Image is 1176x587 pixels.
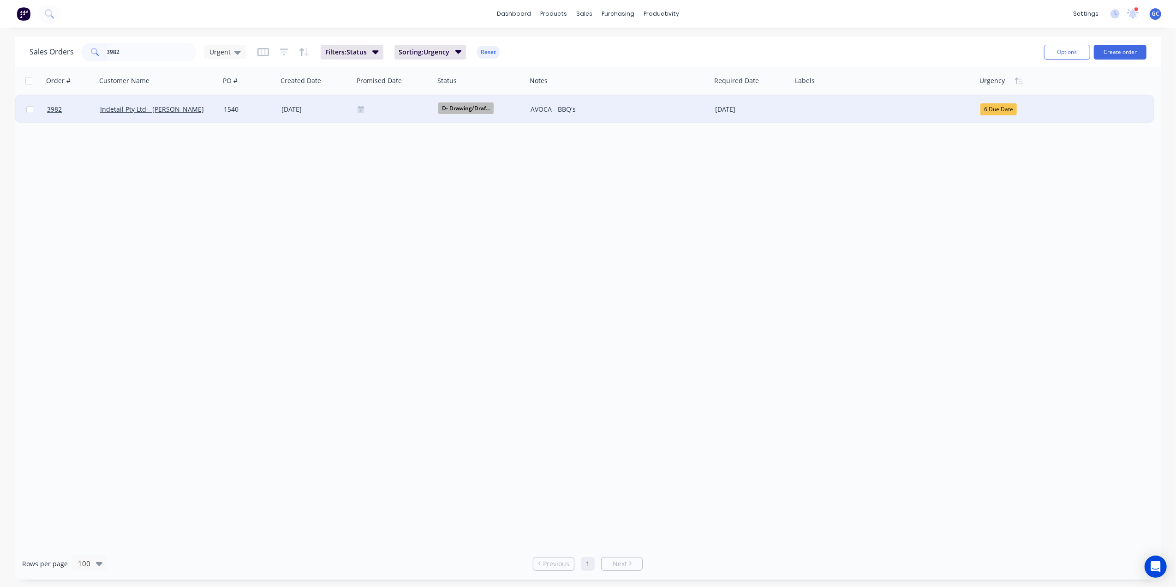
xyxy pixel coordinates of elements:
[1094,45,1146,60] button: Create order
[979,76,1005,85] div: Urgency
[100,105,204,114] a: Indetail Pty Ltd - [PERSON_NAME]
[714,76,759,85] div: Required Date
[47,105,62,114] span: 3982
[357,76,402,85] div: Promised Date
[17,7,30,21] img: Factory
[1145,556,1167,578] div: Open Intercom Messenger
[477,46,500,59] button: Reset
[325,48,367,57] span: Filters: Status
[321,45,383,60] button: Filters:Status
[536,7,572,21] div: products
[47,96,100,123] a: 3982
[530,76,548,85] div: Notes
[399,48,450,57] span: Sorting: Urgency
[543,559,569,569] span: Previous
[492,7,536,21] a: dashboard
[30,48,74,56] h1: Sales Orders
[99,76,149,85] div: Customer Name
[224,105,272,114] div: 1540
[572,7,597,21] div: sales
[438,102,494,114] span: D- Drawing/Draf...
[107,43,197,61] input: Search...
[281,76,321,85] div: Created Date
[980,103,1017,115] div: 6 Due Date
[639,7,684,21] div: productivity
[529,557,646,571] ul: Pagination
[581,557,595,571] a: Page 1 is your current page
[715,105,788,114] div: [DATE]
[597,7,639,21] div: purchasing
[22,559,68,569] span: Rows per page
[531,105,699,114] div: AVOCA - BBQ's
[613,559,627,569] span: Next
[223,76,238,85] div: PO #
[437,76,457,85] div: Status
[209,47,231,57] span: Urgent
[46,76,71,85] div: Order #
[1044,45,1090,60] button: Options
[795,76,815,85] div: Labels
[1152,10,1159,18] span: GC
[533,559,574,569] a: Previous page
[1069,7,1103,21] div: settings
[394,45,466,60] button: Sorting:Urgency
[602,559,642,569] a: Next page
[281,105,350,114] div: [DATE]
